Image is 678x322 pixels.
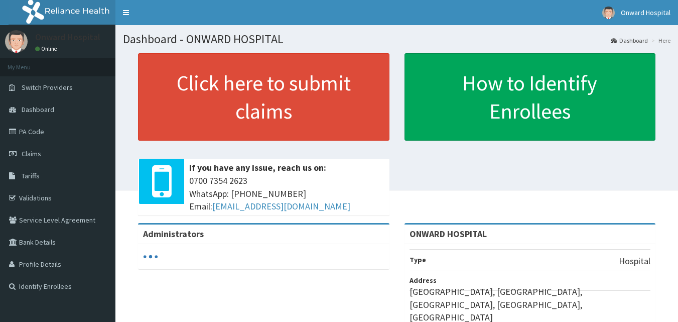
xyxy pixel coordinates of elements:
[143,228,204,240] b: Administrators
[410,276,437,285] b: Address
[35,33,100,42] p: Onward Hospital
[143,249,158,264] svg: audio-loading
[22,171,40,180] span: Tariffs
[404,53,656,141] a: How to Identify Enrollees
[22,149,41,158] span: Claims
[602,7,615,19] img: User Image
[410,255,426,264] b: Type
[35,45,59,52] a: Online
[5,30,28,53] img: User Image
[138,53,389,141] a: Click here to submit claims
[189,174,384,213] span: 0700 7354 2623 WhatsApp: [PHONE_NUMBER] Email:
[123,33,670,46] h1: Dashboard - ONWARD HOSPITAL
[649,36,670,45] li: Here
[189,162,326,173] b: If you have any issue, reach us on:
[621,8,670,17] span: Onward Hospital
[611,36,648,45] a: Dashboard
[22,105,54,114] span: Dashboard
[619,255,650,268] p: Hospital
[410,228,487,240] strong: ONWARD HOSPITAL
[22,83,73,92] span: Switch Providers
[212,200,350,212] a: [EMAIL_ADDRESS][DOMAIN_NAME]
